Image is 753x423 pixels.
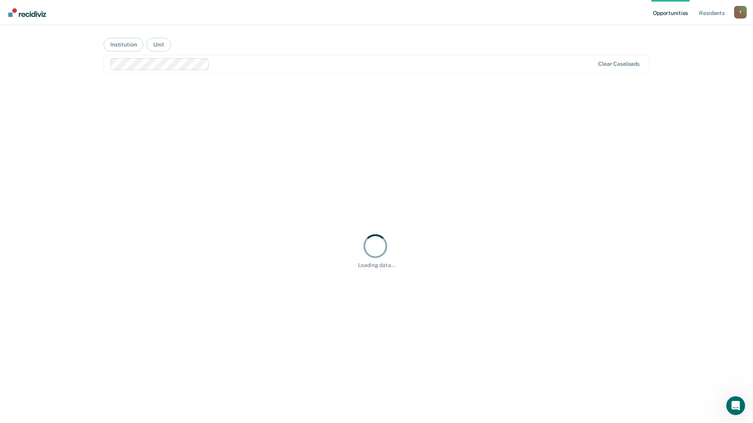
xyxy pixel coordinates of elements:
[147,38,171,52] button: Unit
[358,262,395,269] div: Loading data...
[598,61,640,67] div: Clear caseloads
[734,6,747,19] button: Profile dropdown button
[726,396,745,415] iframe: Intercom live chat
[8,8,46,17] img: Recidiviz
[104,38,143,52] button: Institution
[734,6,747,19] div: T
